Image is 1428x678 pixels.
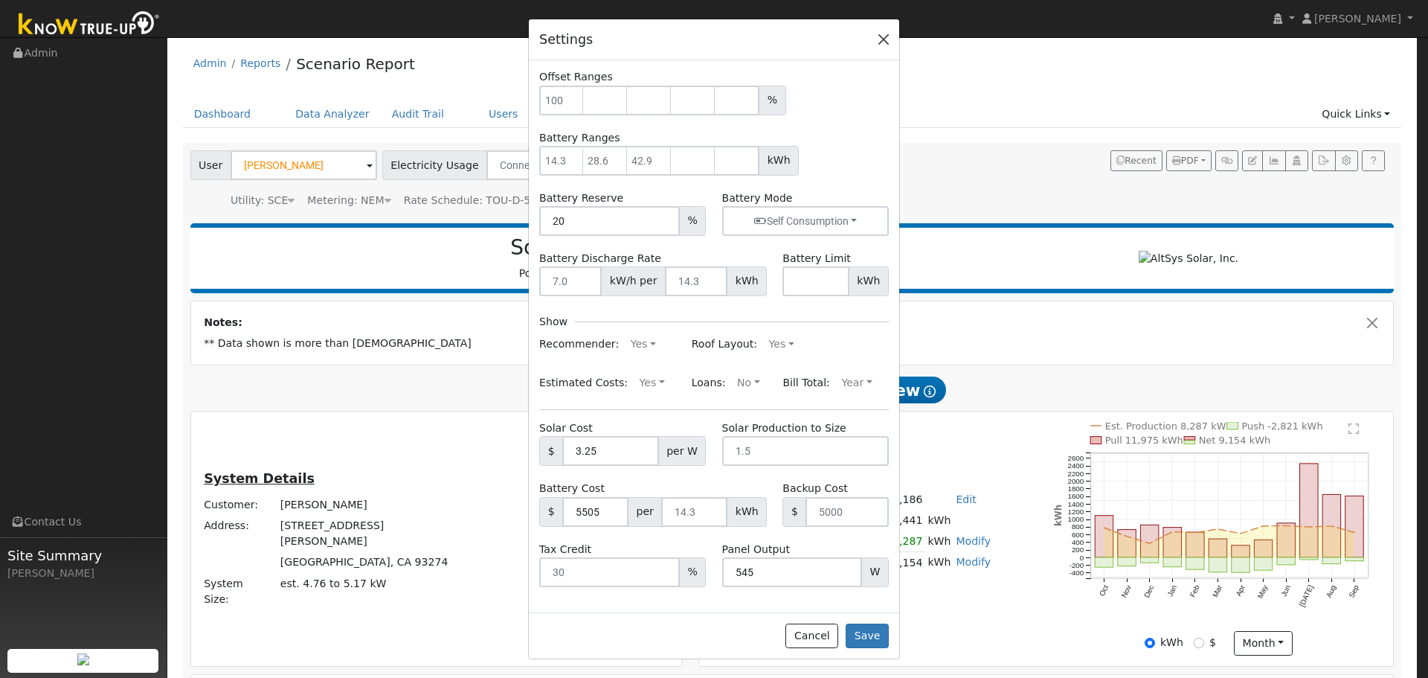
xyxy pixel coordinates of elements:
[722,542,790,557] label: Panel Output
[782,497,806,527] span: $
[679,206,706,236] span: %
[727,266,767,296] span: kWh
[627,146,672,176] input: 42.9
[539,266,602,296] input: 7.0
[692,376,726,388] span: Loans:
[583,146,628,176] input: 28.6
[539,338,619,350] span: Recommender:
[727,497,767,527] span: kWh
[658,436,707,466] span: per W
[539,191,623,206] label: Battery Reserve
[631,371,672,395] button: Yes
[539,542,591,557] label: Tax Credit
[539,420,593,436] label: Solar Cost
[782,376,830,388] span: Bill Total:
[539,146,584,176] input: 14.3
[539,130,620,146] label: Battery Ranges
[601,266,666,296] span: kW/h per
[722,420,846,436] label: Solar Production to Size
[628,497,662,527] span: per
[539,316,567,328] h6: Show
[539,206,680,236] input: 0.0
[782,481,847,496] label: Backup Cost
[623,333,663,356] button: Yes
[846,624,889,649] button: Save
[729,371,768,395] button: No
[805,497,889,527] input: 5000
[665,266,727,296] input: 14.3
[539,436,563,466] span: $
[539,86,584,115] input: 100
[562,436,658,466] input: 0.00
[539,557,680,587] input: 30
[782,251,850,266] label: Battery Limit
[539,376,628,388] span: Estimated Costs:
[539,251,661,266] label: Battery Discharge Rate
[679,557,706,587] span: %
[539,69,613,85] label: Offset Ranges
[661,497,727,527] input: 14.3
[761,333,802,356] button: Yes
[722,191,793,206] label: Battery Mode
[785,624,838,649] button: Cancel
[759,146,799,176] span: kWh
[849,266,889,296] span: kWh
[539,497,563,527] span: $
[539,481,605,496] label: Battery Cost
[861,557,889,587] span: W
[834,371,880,395] button: Year
[692,338,757,350] span: Roof Layout:
[722,436,889,466] input: 1.5
[722,206,889,236] button: Self Consumption
[759,86,785,115] span: %
[539,30,593,49] h5: Settings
